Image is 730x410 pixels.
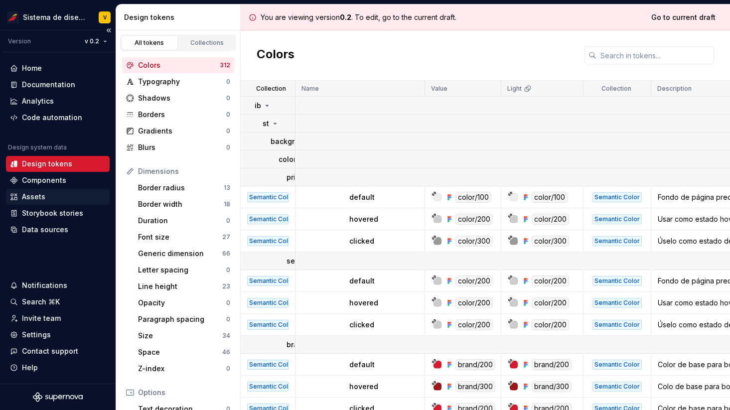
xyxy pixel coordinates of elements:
[138,331,222,341] div: Size
[224,200,230,208] div: 18
[6,327,110,343] a: Settings
[22,80,75,90] div: Documentation
[8,37,31,45] div: Version
[138,314,226,324] div: Paragraph spacing
[349,382,378,392] p: hovered
[134,295,234,311] a: Opacity0
[138,183,224,193] div: Border radius
[651,12,716,22] span: Go to current draft
[22,159,72,169] div: Design tokens
[22,313,61,323] div: Invite team
[122,74,234,90] a: Typography0
[138,126,226,136] div: Gradients
[645,8,722,26] a: Go to current draft
[138,347,222,357] div: Space
[349,214,378,224] p: hovered
[85,37,99,45] span: v 0.2
[134,328,234,344] a: Size34
[592,236,642,246] div: Semantic Color
[455,359,495,370] div: brand/200
[138,110,226,120] div: Borders
[6,310,110,326] a: Invite team
[22,225,68,235] div: Data sources
[596,46,714,64] input: Search in tokens...
[138,388,230,398] div: Options
[134,246,234,262] a: Generic dimension66
[532,381,572,392] div: brand/300
[532,236,569,247] div: color/300
[122,57,234,73] a: Colors312
[592,360,642,370] div: Semantic Color
[532,275,569,286] div: color/200
[134,278,234,294] a: Line height23
[224,184,230,192] div: 13
[455,236,493,247] div: color/300
[226,365,230,373] div: 0
[247,298,289,308] div: Semantic Color
[287,340,307,350] p: brand
[6,156,110,172] a: Design tokens
[226,143,230,151] div: 0
[255,101,261,111] p: ib
[532,192,568,203] div: color/100
[22,208,83,218] div: Storybook stories
[455,214,493,225] div: color/200
[103,13,107,21] div: V
[33,392,83,402] svg: Supernova Logo
[6,294,110,310] button: Search ⌘K
[349,360,375,370] p: default
[80,34,112,48] button: v 0.2
[263,119,269,129] p: st
[134,311,234,327] a: Paragraph spacing0
[138,265,226,275] div: Letter spacing
[138,93,226,103] div: Shadows
[138,216,226,226] div: Duration
[592,320,642,330] div: Semantic Color
[102,23,116,37] button: Collapse sidebar
[134,180,234,196] a: Border radius13
[507,85,522,93] p: Light
[8,143,67,151] div: Design system data
[247,320,289,330] div: Semantic Color
[532,359,572,370] div: brand/200
[226,78,230,86] div: 0
[220,61,230,69] div: 312
[431,85,447,93] p: Value
[124,12,236,22] div: Design tokens
[6,172,110,188] a: Components
[349,236,374,246] p: clicked
[138,232,222,242] div: Font size
[226,94,230,102] div: 0
[138,199,224,209] div: Border width
[6,93,110,109] a: Analytics
[532,214,569,225] div: color/200
[134,229,234,245] a: Font size27
[257,46,294,64] h2: Colors
[247,236,289,246] div: Semantic Color
[287,256,323,266] p: secondary
[134,262,234,278] a: Letter spacing0
[2,6,114,28] button: Sistema de diseño IberiaV
[6,110,110,126] a: Code automation
[22,113,82,123] div: Code automation
[122,107,234,123] a: Borders0
[601,85,631,93] p: Collection
[6,189,110,205] a: Assets
[134,361,234,377] a: Z-index0
[592,382,642,392] div: Semantic Color
[349,298,378,308] p: hovered
[349,320,374,330] p: clicked
[247,214,289,224] div: Semantic Color
[122,90,234,106] a: Shadows0
[138,298,226,308] div: Opacity
[7,11,19,23] img: 55604660-494d-44a9-beb2-692398e9940a.png
[301,85,319,93] p: Name
[657,85,692,93] p: Description
[455,319,493,330] div: color/200
[226,315,230,323] div: 0
[592,214,642,224] div: Semantic Color
[6,343,110,359] button: Contact support
[22,297,60,307] div: Search ⌘K
[222,282,230,290] div: 23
